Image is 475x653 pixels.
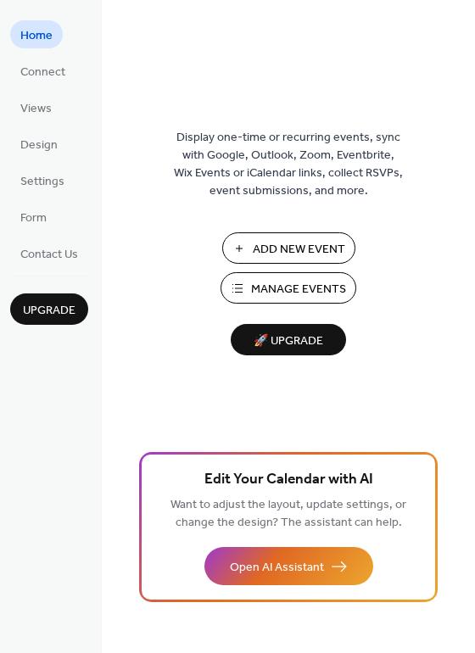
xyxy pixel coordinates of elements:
[10,203,57,231] a: Form
[10,293,88,325] button: Upgrade
[10,239,88,267] a: Contact Us
[231,324,346,355] button: 🚀 Upgrade
[23,302,75,320] span: Upgrade
[222,232,355,264] button: Add New Event
[20,100,52,118] span: Views
[10,130,68,158] a: Design
[10,93,62,121] a: Views
[20,209,47,227] span: Form
[20,27,53,45] span: Home
[20,64,65,81] span: Connect
[20,137,58,154] span: Design
[221,272,356,304] button: Manage Events
[204,468,373,492] span: Edit Your Calendar with AI
[230,559,324,577] span: Open AI Assistant
[10,57,75,85] a: Connect
[204,547,373,585] button: Open AI Assistant
[253,241,345,259] span: Add New Event
[241,330,336,353] span: 🚀 Upgrade
[251,281,346,299] span: Manage Events
[10,20,63,48] a: Home
[174,129,403,200] span: Display one-time or recurring events, sync with Google, Outlook, Zoom, Eventbrite, Wix Events or ...
[20,173,64,191] span: Settings
[170,494,406,534] span: Want to adjust the layout, update settings, or change the design? The assistant can help.
[20,246,78,264] span: Contact Us
[10,166,75,194] a: Settings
